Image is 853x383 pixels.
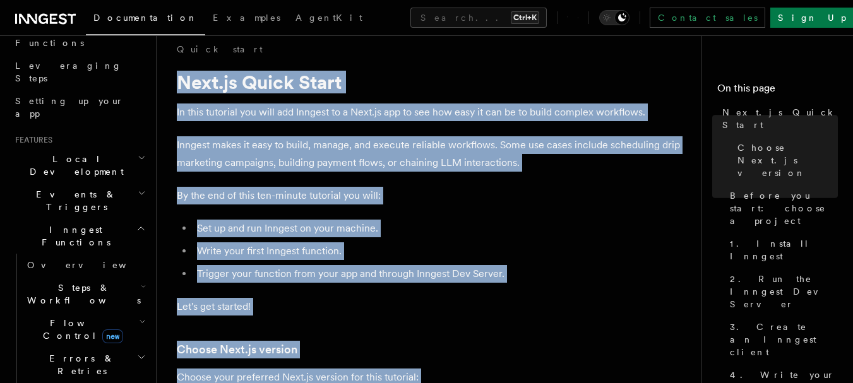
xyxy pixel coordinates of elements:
[15,61,122,83] span: Leveraging Steps
[93,13,198,23] span: Documentation
[10,183,148,218] button: Events & Triggers
[717,81,838,101] h4: On this page
[410,8,547,28] button: Search...Ctrl+K
[10,90,148,125] a: Setting up your app
[177,136,682,172] p: Inngest makes it easy to build, manage, and execute reliable workflows. Some use cases include sc...
[22,281,141,307] span: Steps & Workflows
[193,220,682,237] li: Set up and run Inngest on your machine.
[599,10,629,25] button: Toggle dark mode
[10,188,138,213] span: Events & Triggers
[10,54,148,90] a: Leveraging Steps
[102,329,123,343] span: new
[177,43,263,56] a: Quick start
[22,312,148,347] button: Flow Controlnew
[10,153,138,178] span: Local Development
[730,321,838,358] span: 3. Create an Inngest client
[288,4,370,34] a: AgentKit
[27,260,157,270] span: Overview
[717,101,838,136] a: Next.js Quick Start
[86,4,205,35] a: Documentation
[10,19,148,54] a: Your first Functions
[10,218,148,254] button: Inngest Functions
[177,298,682,315] p: Let's get started!
[730,273,838,310] span: 2. Run the Inngest Dev Server
[725,184,838,232] a: Before you start: choose a project
[193,265,682,283] li: Trigger your function from your app and through Inngest Dev Server.
[22,317,139,342] span: Flow Control
[725,315,838,363] a: 3. Create an Inngest client
[177,341,297,358] a: Choose Next.js version
[10,135,52,145] span: Features
[725,268,838,315] a: 2. Run the Inngest Dev Server
[177,71,682,93] h1: Next.js Quick Start
[295,13,362,23] span: AgentKit
[650,8,765,28] a: Contact sales
[725,232,838,268] a: 1. Install Inngest
[730,189,838,227] span: Before you start: choose a project
[722,106,838,131] span: Next.js Quick Start
[193,242,682,260] li: Write your first Inngest function.
[730,237,838,262] span: 1. Install Inngest
[22,276,148,312] button: Steps & Workflows
[10,148,148,183] button: Local Development
[22,254,148,276] a: Overview
[732,136,838,184] a: Choose Next.js version
[15,96,124,119] span: Setting up your app
[177,103,682,121] p: In this tutorial you will add Inngest to a Next.js app to see how easy it can be to build complex...
[511,11,539,24] kbd: Ctrl+K
[213,13,280,23] span: Examples
[737,141,838,179] span: Choose Next.js version
[205,4,288,34] a: Examples
[10,223,136,249] span: Inngest Functions
[22,352,137,377] span: Errors & Retries
[22,347,148,382] button: Errors & Retries
[177,187,682,204] p: By the end of this ten-minute tutorial you will:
